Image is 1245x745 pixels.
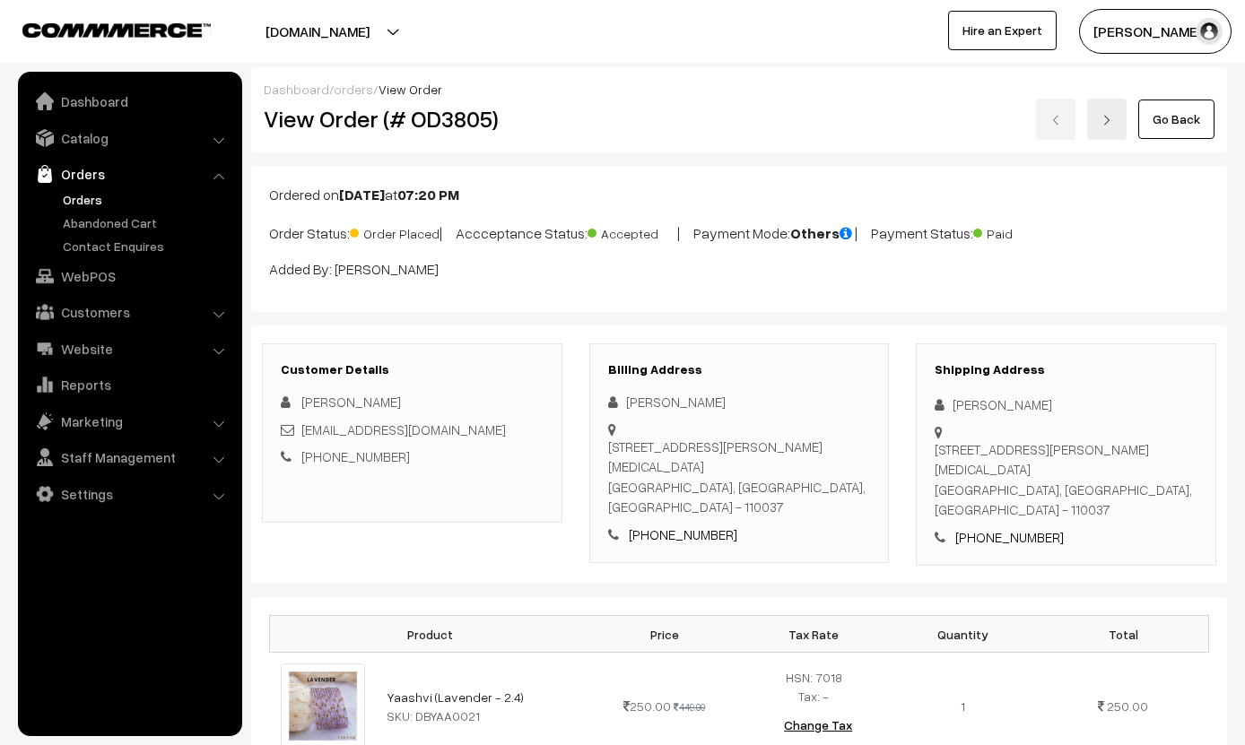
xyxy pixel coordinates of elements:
div: SKU: DBYAA0021 [387,706,579,725]
button: [PERSON_NAME] [1079,9,1232,54]
a: Hire an Expert [948,11,1057,50]
a: [PHONE_NUMBER] [301,448,410,464]
a: [PHONE_NUMBER] [955,529,1064,545]
b: 07:20 PM [397,186,459,204]
span: [PERSON_NAME] [301,394,401,410]
a: Customers [22,296,236,328]
a: [PHONE_NUMBER] [629,526,737,542]
img: right-arrow.png [1101,115,1112,126]
a: Orders [22,158,236,190]
div: / / [264,80,1215,99]
a: Dashboard [264,82,329,97]
p: Added By: [PERSON_NAME] [269,258,1209,280]
a: Website [22,333,236,365]
div: [STREET_ADDRESS][PERSON_NAME][MEDICAL_DATA] [GEOGRAPHIC_DATA], [GEOGRAPHIC_DATA], [GEOGRAPHIC_DAT... [935,439,1197,520]
a: Catalog [22,122,236,154]
a: Contact Enquires [58,237,236,256]
h3: Shipping Address [935,362,1197,377]
a: Dashboard [22,85,236,117]
span: 250.00 [623,698,671,714]
strike: 449.00 [674,701,705,713]
a: Marketing [22,405,236,437]
img: user [1196,18,1223,45]
span: View Order [379,82,442,97]
a: orders [334,82,373,97]
div: [PERSON_NAME] [608,392,871,412]
h3: Customer Details [281,362,544,377]
button: Change Tax [770,706,866,745]
span: Paid [973,220,1063,243]
th: Tax Rate [739,616,889,653]
a: WebPOS [22,260,236,292]
img: COMMMERCE [22,23,211,37]
a: Abandoned Cart [58,213,236,232]
a: Go Back [1138,100,1215,139]
a: Orders [58,190,236,209]
a: Staff Management [22,441,236,473]
a: [EMAIL_ADDRESS][DOMAIN_NAME] [301,421,506,437]
span: Order Placed [350,220,440,243]
a: Reports [22,368,236,401]
a: Settings [22,478,236,510]
div: [STREET_ADDRESS][PERSON_NAME][MEDICAL_DATA] [GEOGRAPHIC_DATA], [GEOGRAPHIC_DATA], [GEOGRAPHIC_DAT... [608,437,871,517]
h3: Billing Address [608,362,871,377]
div: [PERSON_NAME] [935,394,1197,415]
span: 1 [961,698,965,714]
p: Ordered on at [269,184,1209,205]
b: [DATE] [339,186,385,204]
th: Price [589,616,739,653]
a: COMMMERCE [22,18,179,39]
th: Total [1038,616,1208,653]
span: 250.00 [1107,698,1148,714]
a: Yaashvi (Lavender - 2.4) [387,689,524,705]
h2: View Order (# OD3805) [264,105,562,133]
th: Product [270,616,590,653]
span: Accepted [588,220,677,243]
b: Others [790,224,855,242]
button: [DOMAIN_NAME] [203,9,432,54]
th: Quantity [889,616,1039,653]
span: HSN: 7018 Tax: - [786,670,842,704]
p: Order Status: | Accceptance Status: | Payment Mode: | Payment Status: [269,220,1209,244]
